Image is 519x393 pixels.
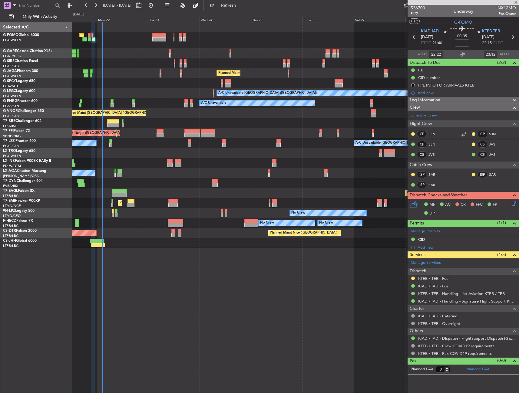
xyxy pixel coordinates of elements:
span: Pax [410,358,416,365]
a: KTEB / TEB - Handling - Jet Aviation KTEB / TEB [418,291,505,296]
span: (4/5) [497,251,506,258]
div: FPL INFO FOR ARRIVALS KTEB [418,83,474,88]
div: Grounded [GEOGRAPHIC_DATA] (Al Maktoum Intl) [407,188,486,198]
span: G-FOMO [454,19,472,25]
a: KIAD / IAD - Dispatch - FlightSupport Dispatch [GEOGRAPHIC_DATA] [418,336,516,341]
a: T7-FFIFalcon 7X [3,129,30,133]
div: CS [478,141,488,148]
a: LGAV/ATH [3,84,19,88]
span: G-SPCY [3,79,16,83]
a: KTEB / TEB - Overnight [418,321,460,326]
span: (2/2) [497,59,506,66]
span: ATOT [417,51,427,57]
a: KIAD / IAD - Fuel [418,283,449,289]
span: ETOT [421,40,431,46]
a: EVRA/RIX [3,184,18,188]
span: CS-JHH [3,239,16,243]
div: Wed 24 [200,17,251,22]
a: LX-INBFalcon 900EX EASy II [3,159,51,163]
div: Sun 28 [405,17,457,22]
label: Planned PAX [411,366,433,372]
a: 9H-LPZLegacy 500 [3,209,35,213]
span: CS-DTR [3,229,16,233]
div: ISP [417,182,427,188]
span: AC [445,202,451,208]
a: EGGW/LTN [3,154,21,158]
a: SJN [489,131,503,137]
div: CB [418,67,423,73]
a: [PERSON_NAME]/QSA [3,174,39,178]
a: T7-LZZIPraetor 600 [3,139,36,143]
span: Dispatch [410,268,426,275]
a: G-LEGCLegacy 600 [3,89,35,93]
span: 00:35 [457,33,467,39]
div: No Crew [319,218,333,228]
span: P1/7 [411,11,425,16]
span: T7-EMI [3,199,15,203]
div: No Crew [260,218,274,228]
div: Add new [418,90,516,95]
button: Only With Activity [7,12,66,21]
span: Permits [410,220,424,227]
input: --:-- [483,51,498,58]
button: Refresh [207,1,243,10]
span: Others [410,328,423,335]
a: KIAD / IAD - Catering [418,313,458,319]
div: CS [417,151,427,158]
a: T7-BREChallenger 604 [3,119,41,123]
span: FP [493,202,497,208]
a: EGLF/FAB [3,114,19,118]
a: Schedule Crew [411,113,437,119]
div: No Crew [291,208,305,218]
a: EGGW/LTN [3,94,21,98]
a: LX-TROLegacy 650 [3,149,35,153]
div: Planned Maint [GEOGRAPHIC_DATA] [120,198,177,208]
a: SAR [489,172,503,177]
span: G-VNOR [3,109,18,113]
div: CS [478,151,488,158]
a: SAR [428,182,442,188]
div: Planned Maint Tianjin ([GEOGRAPHIC_DATA]) [51,129,122,138]
div: A/C Unavailable [GEOGRAPHIC_DATA] ([GEOGRAPHIC_DATA]) [218,89,317,98]
span: Cabin Crew [410,162,432,169]
span: T7-EAGL [3,189,18,193]
span: ELDT [493,40,503,46]
a: Manage Services [411,260,441,266]
a: LX-AOACitation Mustang [3,169,46,173]
span: ALDT [499,51,509,57]
div: [DATE] [73,12,84,17]
a: VHHH/HKG [3,134,21,138]
div: Tue 23 [148,17,200,22]
span: (1/1) [497,220,506,226]
input: --:-- [429,51,443,58]
div: A/C Unavailable [GEOGRAPHIC_DATA] ([GEOGRAPHIC_DATA]) [355,139,454,148]
a: EGGW/LTN [3,38,21,42]
button: UTC [409,18,420,24]
a: JVS [489,142,503,147]
a: G-FOMOGlobal 6000 [3,33,39,37]
span: Crew [410,104,420,111]
a: F-HECDFalcon 7X [3,219,33,223]
a: CS-JHHGlobal 6000 [3,239,37,243]
span: [DATE] [421,34,433,40]
a: LFPB/LBG [3,234,19,238]
a: EGLF/FAB [3,144,19,148]
span: F-HECD [3,219,16,223]
span: Services [410,251,425,258]
span: DP [429,211,435,217]
div: Fri 26 [302,17,354,22]
div: Sat 27 [354,17,405,22]
a: G-JAGAPhenom 300 [3,69,38,73]
a: KTEB / TEB - Fuel [418,276,449,281]
span: T7-LZZI [3,139,15,143]
span: 536700 [411,5,425,11]
span: 22:15 [482,40,492,46]
a: JVS [489,152,503,157]
span: G-JAGA [3,69,17,73]
a: LFPB/LBG [3,224,19,228]
a: G-SPCYLegacy 650 [3,79,35,83]
span: G-FOMO [3,33,18,37]
span: MF [429,202,435,208]
span: Refresh [216,3,241,8]
span: [DATE] - [DATE] [103,3,131,8]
